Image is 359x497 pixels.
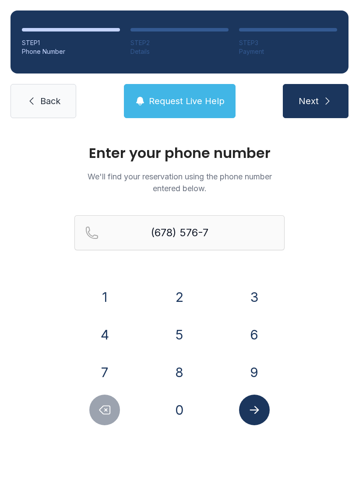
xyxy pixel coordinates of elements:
button: 5 [164,319,195,350]
p: We'll find your reservation using the phone number entered below. [74,171,285,194]
button: 4 [89,319,120,350]
span: Request Live Help [149,95,225,107]
button: 1 [89,282,120,312]
button: 3 [239,282,270,312]
div: Payment [239,47,337,56]
input: Reservation phone number [74,215,285,250]
button: 8 [164,357,195,388]
button: 7 [89,357,120,388]
button: Delete number [89,395,120,425]
div: Details [130,47,229,56]
span: Back [40,95,60,107]
span: Next [299,95,319,107]
div: STEP 2 [130,38,229,47]
div: Phone Number [22,47,120,56]
button: 9 [239,357,270,388]
div: STEP 3 [239,38,337,47]
button: Submit lookup form [239,395,270,425]
button: 0 [164,395,195,425]
button: 2 [164,282,195,312]
button: 6 [239,319,270,350]
h1: Enter your phone number [74,146,285,160]
div: STEP 1 [22,38,120,47]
